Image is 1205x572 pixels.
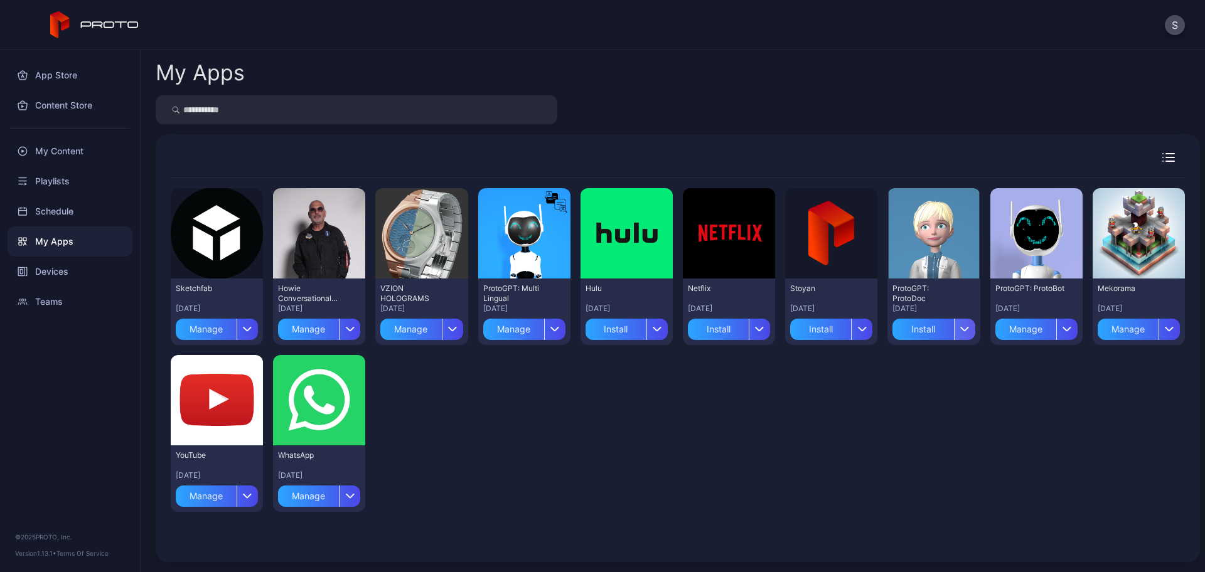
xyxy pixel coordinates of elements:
[176,314,258,340] button: Manage
[892,319,953,340] div: Install
[156,62,245,83] div: My Apps
[1098,314,1180,340] button: Manage
[176,283,245,294] div: Sketchfab
[995,304,1078,314] div: [DATE]
[8,60,132,90] a: App Store
[278,283,347,304] div: Howie Conversational Persona - (Proto Internal)
[790,319,851,340] div: Install
[176,470,258,480] div: [DATE]
[790,304,872,314] div: [DATE]
[483,283,552,304] div: ProtoGPT: Multi Lingual
[380,304,463,314] div: [DATE]
[892,283,961,304] div: ProtoGPT: ProtoDoc
[995,319,1056,340] div: Manage
[278,485,339,507] div: Manage
[278,480,360,507] button: Manage
[8,136,132,166] a: My Content
[892,314,975,340] button: Install
[176,319,237,340] div: Manage
[278,319,339,340] div: Manage
[1098,283,1167,294] div: Mekorama
[278,450,347,460] div: WhatsApp
[8,257,132,287] a: Devices
[483,314,565,340] button: Manage
[892,304,975,314] div: [DATE]
[1165,15,1185,35] button: S
[688,319,749,340] div: Install
[586,283,655,294] div: Hulu
[176,450,245,460] div: YouTube
[176,304,258,314] div: [DATE]
[278,470,360,480] div: [DATE]
[688,304,770,314] div: [DATE]
[8,287,132,317] a: Teams
[790,314,872,340] button: Install
[995,283,1064,294] div: ProtoGPT: ProtoBot
[380,314,463,340] button: Manage
[688,283,757,294] div: Netflix
[8,226,132,257] a: My Apps
[790,283,859,294] div: Stoyan
[1098,304,1180,314] div: [DATE]
[176,480,258,507] button: Manage
[8,196,132,226] a: Schedule
[176,485,237,507] div: Manage
[8,166,132,196] a: Playlists
[995,314,1078,340] button: Manage
[278,304,360,314] div: [DATE]
[483,319,544,340] div: Manage
[1098,319,1159,340] div: Manage
[380,319,441,340] div: Manage
[380,283,449,304] div: VZION HOLOGRAMS
[586,304,668,314] div: [DATE]
[56,549,109,557] a: Terms Of Service
[688,314,770,340] button: Install
[8,90,132,120] a: Content Store
[586,319,646,340] div: Install
[15,549,56,557] span: Version 1.13.1 •
[278,314,360,340] button: Manage
[15,532,125,542] div: © 2025 PROTO, Inc.
[586,314,668,340] button: Install
[483,304,565,314] div: [DATE]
